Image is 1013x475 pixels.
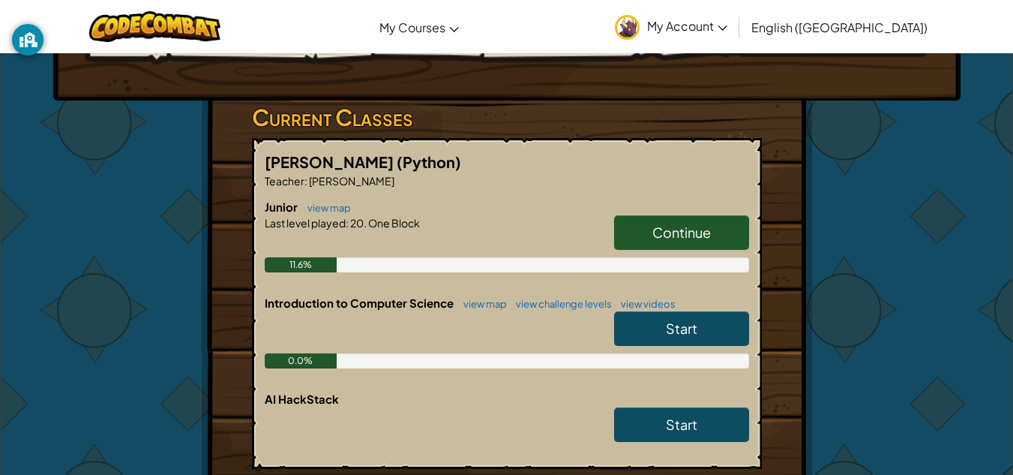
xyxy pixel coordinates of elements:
[265,392,339,406] span: AI HackStack
[346,216,349,230] span: :
[265,216,346,230] span: Last level played
[397,152,461,171] span: (Python)
[372,7,466,47] a: My Courses
[615,15,640,40] img: avatar
[613,298,676,310] a: view videos
[300,202,351,214] a: view map
[349,216,367,230] span: 20.
[265,296,456,310] span: Introduction to Computer Science
[307,174,394,188] span: [PERSON_NAME]
[265,174,304,188] span: Teacher
[652,224,711,241] span: Continue
[508,298,612,310] a: view challenge levels
[607,3,735,50] a: My Account
[265,353,337,368] div: 0.0%
[744,7,935,47] a: English ([GEOGRAPHIC_DATA])
[252,101,762,134] h3: Current Classes
[12,24,43,56] button: GoGuardian Privacy Information
[304,174,307,188] span: :
[265,152,397,171] span: [PERSON_NAME]
[379,20,445,35] span: My Courses
[751,20,928,35] span: English ([GEOGRAPHIC_DATA])
[89,11,220,42] img: CodeCombat logo
[456,298,507,310] a: view map
[265,257,337,272] div: 11.6%
[367,216,420,230] span: One Block
[265,200,300,214] span: Junior
[647,18,727,34] span: My Account
[614,407,749,442] a: Start
[666,320,697,337] span: Start
[666,416,697,433] span: Start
